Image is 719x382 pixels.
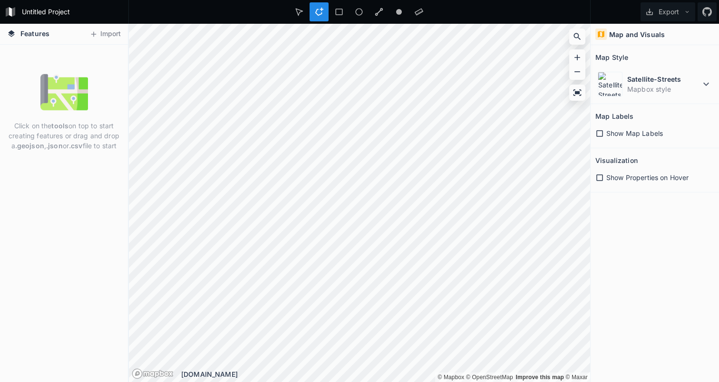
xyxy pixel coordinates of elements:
a: OpenStreetMap [466,374,513,381]
a: Maxar [566,374,588,381]
a: Mapbox [437,374,464,381]
span: Features [20,29,49,38]
p: Click on the on top to start creating features or drag and drop a , or file to start [7,121,121,151]
strong: .json [46,142,63,150]
div: [DOMAIN_NAME] [181,369,590,379]
strong: tools [51,122,68,130]
span: Show Map Labels [606,128,663,138]
strong: .geojson [15,142,44,150]
dt: Satellite-Streets [627,74,700,84]
strong: .csv [69,142,83,150]
button: Export [641,2,695,21]
img: Satellite-Streets [598,72,622,96]
a: Map feedback [515,374,564,381]
h4: Map and Visuals [609,29,665,39]
dd: Mapbox style [627,84,700,94]
h2: Visualization [595,153,638,168]
a: Mapbox logo [132,368,174,379]
span: Show Properties on Hover [606,172,689,182]
h2: Map Labels [595,109,633,124]
h2: Map Style [595,50,628,65]
img: empty [40,68,88,116]
button: Import [85,27,126,42]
